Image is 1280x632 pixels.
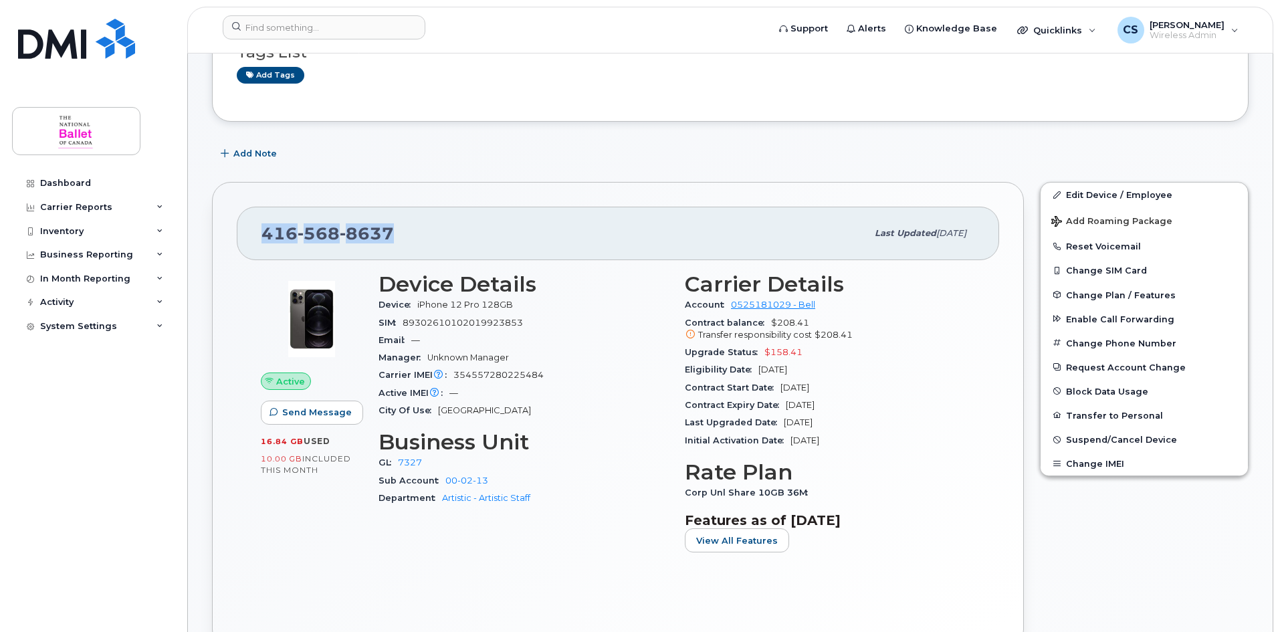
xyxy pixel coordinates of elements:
span: Enable Call Forwarding [1066,314,1174,324]
a: 7327 [398,457,422,467]
h3: Carrier Details [685,272,975,296]
span: 416 [261,223,394,243]
span: Contract balance [685,318,771,328]
span: Upgrade Status [685,347,764,357]
a: Edit Device / Employee [1041,183,1248,207]
button: Change Plan / Features [1041,283,1248,307]
span: used [304,436,330,446]
span: Suspend/Cancel Device [1066,435,1177,445]
span: Sub Account [379,476,445,486]
button: Request Account Change [1041,355,1248,379]
a: Alerts [837,15,895,42]
h3: Features as of [DATE] [685,512,975,528]
span: — [411,335,420,345]
img: image20231002-3703462-zcwrqf.jpeg [272,279,352,359]
button: Enable Call Forwarding [1041,307,1248,331]
span: Alerts [858,22,886,35]
span: 10.00 GB [261,454,302,463]
span: included this month [261,453,351,476]
span: Last updated [875,228,936,238]
a: Support [770,15,837,42]
a: Artistic - Artistic Staff [442,493,530,503]
span: Add Roaming Package [1051,216,1172,229]
h3: Device Details [379,272,669,296]
span: Unknown Manager [427,352,509,362]
span: Eligibility Date [685,364,758,375]
span: City Of Use [379,405,438,415]
span: $208.41 [815,330,853,340]
span: 354557280225484 [453,370,544,380]
span: $158.41 [764,347,803,357]
span: Initial Activation Date [685,435,790,445]
button: Block Data Usage [1041,379,1248,403]
input: Find something... [223,15,425,39]
span: Quicklinks [1033,25,1082,35]
span: CS [1123,22,1138,38]
span: Contract Start Date [685,383,780,393]
span: [DATE] [790,435,819,445]
button: Add Roaming Package [1041,207,1248,234]
span: [PERSON_NAME] [1150,19,1224,30]
button: View All Features [685,528,789,552]
span: Carrier IMEI [379,370,453,380]
span: 89302610102019923853 [403,318,523,328]
span: Send Message [282,406,352,419]
a: 00-02-13 [445,476,488,486]
span: [DATE] [758,364,787,375]
span: [DATE] [780,383,809,393]
span: Corp Unl Share 10GB 36M [685,488,815,498]
span: $208.41 [685,318,975,342]
button: Change Phone Number [1041,331,1248,355]
span: GL [379,457,398,467]
span: Change Plan / Features [1066,290,1176,300]
div: Christopher Sonnemann [1108,17,1248,43]
h3: Tags List [237,44,1224,61]
span: Add Note [233,147,277,160]
span: Department [379,493,442,503]
button: Add Note [212,142,288,166]
span: Wireless Admin [1150,30,1224,41]
h3: Rate Plan [685,460,975,484]
span: 16.84 GB [261,437,304,446]
span: [DATE] [784,417,813,427]
span: Support [790,22,828,35]
span: Device [379,300,417,310]
a: Add tags [237,67,304,84]
span: Account [685,300,731,310]
span: [DATE] [936,228,966,238]
span: Email [379,335,411,345]
span: Contract Expiry Date [685,400,786,410]
div: Quicklinks [1008,17,1105,43]
button: Reset Voicemail [1041,234,1248,258]
button: Transfer to Personal [1041,403,1248,427]
span: Active [276,375,305,388]
span: SIM [379,318,403,328]
button: Change SIM Card [1041,258,1248,282]
span: 8637 [340,223,394,243]
button: Suspend/Cancel Device [1041,427,1248,451]
button: Send Message [261,401,363,425]
span: [GEOGRAPHIC_DATA] [438,405,531,415]
a: Knowledge Base [895,15,1006,42]
span: Manager [379,352,427,362]
span: [DATE] [786,400,815,410]
h3: Business Unit [379,430,669,454]
span: Last Upgraded Date [685,417,784,427]
span: — [449,388,458,398]
span: Transfer responsibility cost [698,330,812,340]
button: Change IMEI [1041,451,1248,476]
span: iPhone 12 Pro 128GB [417,300,513,310]
a: 0525181029 - Bell [731,300,815,310]
span: View All Features [696,534,778,547]
span: Active IMEI [379,388,449,398]
span: Knowledge Base [916,22,997,35]
span: 568 [298,223,340,243]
